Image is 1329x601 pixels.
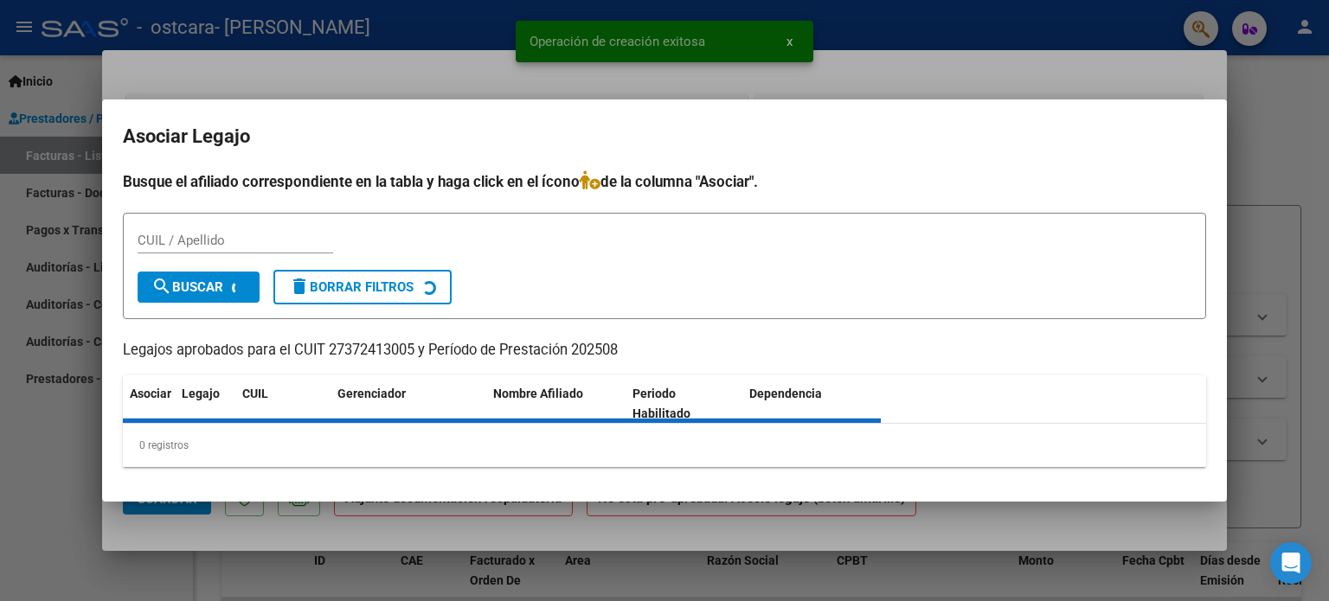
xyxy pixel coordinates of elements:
datatable-header-cell: CUIL [235,375,331,432]
span: Borrar Filtros [289,279,414,295]
span: CUIL [242,387,268,400]
h2: Asociar Legajo [123,120,1206,153]
datatable-header-cell: Legajo [175,375,235,432]
span: Periodo Habilitado [632,387,690,420]
datatable-header-cell: Periodo Habilitado [626,375,742,432]
datatable-header-cell: Gerenciador [331,375,486,432]
mat-icon: search [151,276,172,297]
div: Open Intercom Messenger [1270,542,1312,584]
datatable-header-cell: Dependencia [742,375,882,432]
datatable-header-cell: Nombre Afiliado [486,375,626,432]
button: Borrar Filtros [273,270,452,304]
span: Buscar [151,279,223,295]
h4: Busque el afiliado correspondiente en la tabla y haga click en el ícono de la columna "Asociar". [123,170,1206,193]
p: Legajos aprobados para el CUIT 27372413005 y Período de Prestación 202508 [123,340,1206,361]
span: Asociar [130,387,171,400]
span: Legajo [182,387,220,400]
div: 0 registros [123,424,1206,467]
span: Dependencia [749,387,822,400]
span: Nombre Afiliado [493,387,583,400]
span: Gerenciador [337,387,406,400]
mat-icon: delete [289,276,310,297]
datatable-header-cell: Asociar [123,375,175,432]
button: Buscar [138,272,260,303]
